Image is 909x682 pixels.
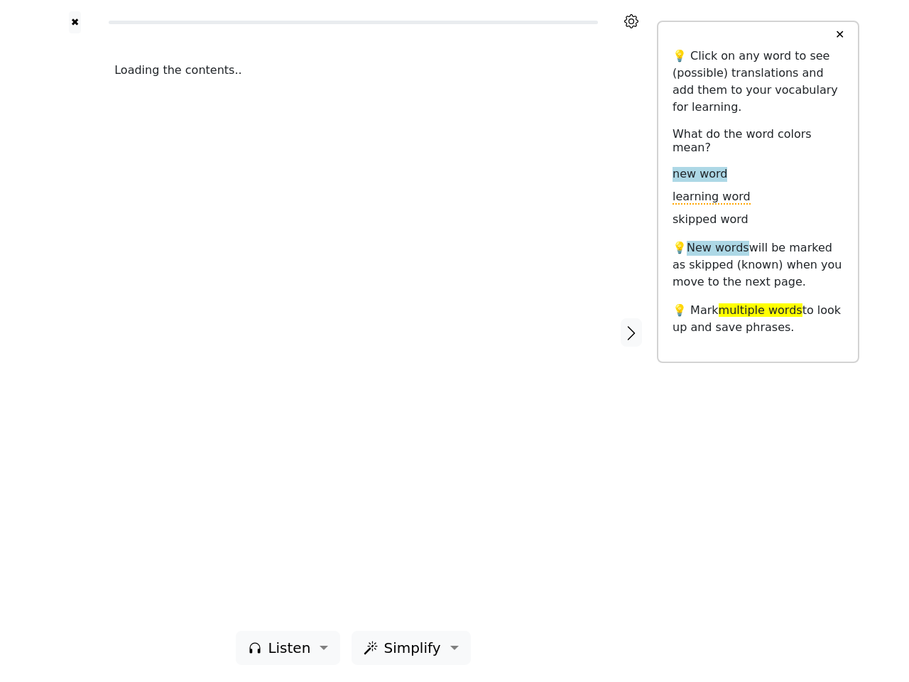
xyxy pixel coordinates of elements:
[114,62,592,79] div: Loading the contents..
[673,127,844,154] h6: What do the word colors mean?
[236,631,340,665] button: Listen
[827,22,853,48] button: ✕
[673,212,749,227] span: skipped word
[383,637,440,659] span: Simplify
[673,167,727,182] span: new word
[352,631,470,665] button: Simplify
[69,11,81,33] button: ✖
[673,190,751,205] span: learning word
[673,48,844,116] p: 💡 Click on any word to see (possible) translations and add them to your vocabulary for learning.
[673,239,844,291] p: 💡 will be marked as skipped (known) when you move to the next page.
[673,302,844,336] p: 💡 Mark to look up and save phrases.
[687,241,749,256] span: New words
[268,637,310,659] span: Listen
[719,303,802,317] span: multiple words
